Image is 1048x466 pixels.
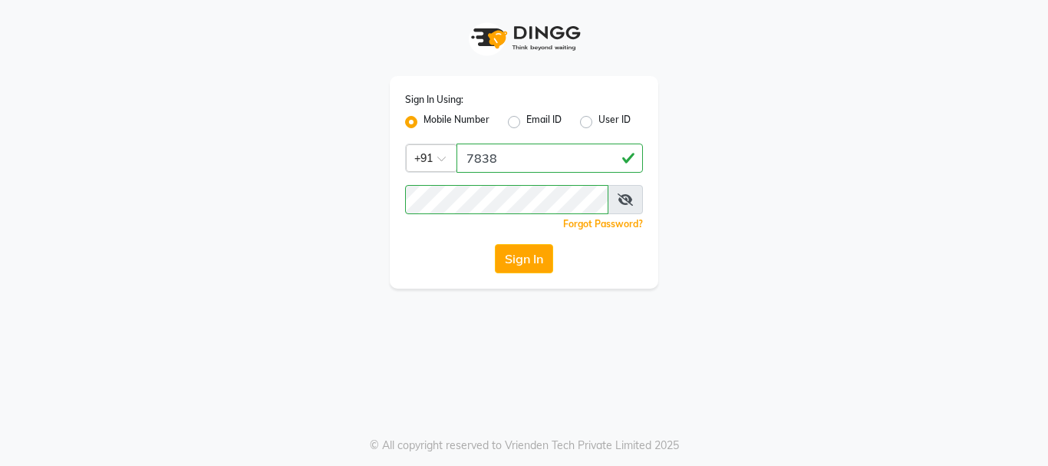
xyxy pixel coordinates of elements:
input: Username [405,185,608,214]
button: Sign In [495,244,553,273]
input: Username [456,144,643,173]
img: logo1.svg [463,15,585,61]
a: Forgot Password? [563,218,643,230]
label: Mobile Number [423,113,489,131]
label: Email ID [526,113,562,131]
label: Sign In Using: [405,93,463,107]
label: User ID [598,113,631,131]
